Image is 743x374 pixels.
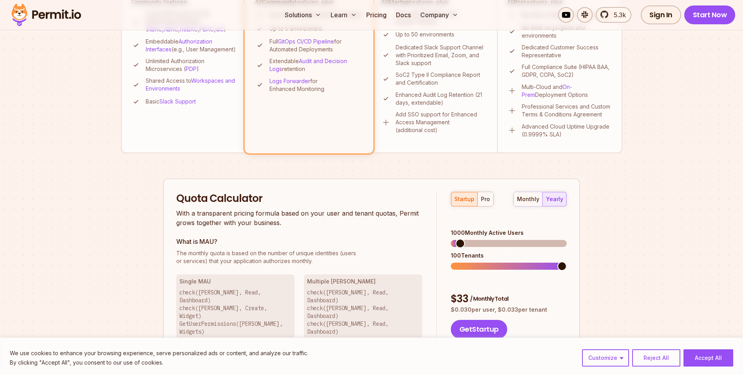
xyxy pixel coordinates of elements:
[176,192,422,206] h2: Quota Calculator
[522,63,612,79] p: Full Compliance Suite (HIPAA BAA, GDPR, CCPA, SoC2)
[10,349,308,358] p: We use cookies to enhance your browsing experience, serve personalized ads or content, and analyz...
[146,77,237,93] p: Shared Access to
[146,38,212,53] a: Authorization Interfaces
[451,306,567,314] p: $ 0.030 per user, $ 0.033 per tenant
[417,7,461,23] button: Company
[278,38,334,45] a: GitOps CI/CD Pipeline
[522,83,612,99] p: Multi-Cloud and Deployment Options
[269,78,310,84] a: Logs Forwarder
[683,349,733,367] button: Accept All
[327,7,360,23] button: Learn
[146,38,237,53] p: Embeddable (e.g., User Management)
[159,98,196,105] a: Slack Support
[282,7,324,23] button: Solutions
[641,5,681,24] a: Sign In
[269,38,363,53] p: Full for Automated Deployments
[8,2,85,28] img: Permit logo
[451,229,567,237] div: 1000 Monthly Active Users
[396,111,488,134] p: Add SSO support for Enhanced Access Management (additional cost)
[396,31,454,38] p: Up to 50 environments
[269,77,363,93] p: for Enhanced Monitoring
[176,209,422,227] p: With a transparent pricing formula based on your user and tenant quotas, Permit grows together wi...
[363,7,390,23] a: Pricing
[176,249,422,265] p: or services) that your application authorizes monthly.
[396,44,488,67] p: Dedicated Slack Support Channel with Prioritized Email, Zoom, and Slack support
[470,295,508,303] span: / Monthly Total
[176,237,422,246] h3: What is MAU?
[451,320,507,339] button: GetStartup
[522,84,572,98] a: On-Prem
[179,278,291,285] h3: Single MAU
[522,103,612,118] p: Professional Services and Custom Terms & Conditions Agreement
[582,349,629,367] button: Customize
[176,249,422,257] span: The monthly quota is based on the number of unique identities (users
[179,289,291,336] p: check([PERSON_NAME], Read, Dashboard) check([PERSON_NAME], Create, Widget) GetUserPermissions([PE...
[632,349,680,367] button: Reject All
[522,24,612,40] p: No limits on projects and environments
[684,5,736,24] a: Start Now
[269,58,347,72] a: Audit and Decision Logs
[393,7,414,23] a: Docs
[269,57,363,73] p: Extendable retention
[609,10,626,20] span: 5.3k
[10,358,308,367] p: By clicking "Accept All", you consent to our use of cookies.
[396,91,488,107] p: Enhanced Audit Log Retention (21 days, extendable)
[396,71,488,87] p: SoC2 Type II Compliance Report and Certification
[596,7,631,23] a: 5.3k
[517,195,539,203] div: monthly
[451,252,567,260] div: 100 Tenants
[146,98,196,105] p: Basic
[146,57,237,73] p: Unlimited Authorization Microservices ( )
[451,292,567,306] div: $ 33
[186,65,197,72] a: PDP
[307,278,419,285] h3: Multiple [PERSON_NAME]
[307,289,419,336] p: check([PERSON_NAME], Read, Dashboard) check([PERSON_NAME], Read, Dashboard) check([PERSON_NAME], ...
[522,44,612,59] p: Dedicated Customer Success Representative
[522,123,612,138] p: Advanced Cloud Uptime Upgrade (0.9999% SLA)
[481,195,490,203] div: pro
